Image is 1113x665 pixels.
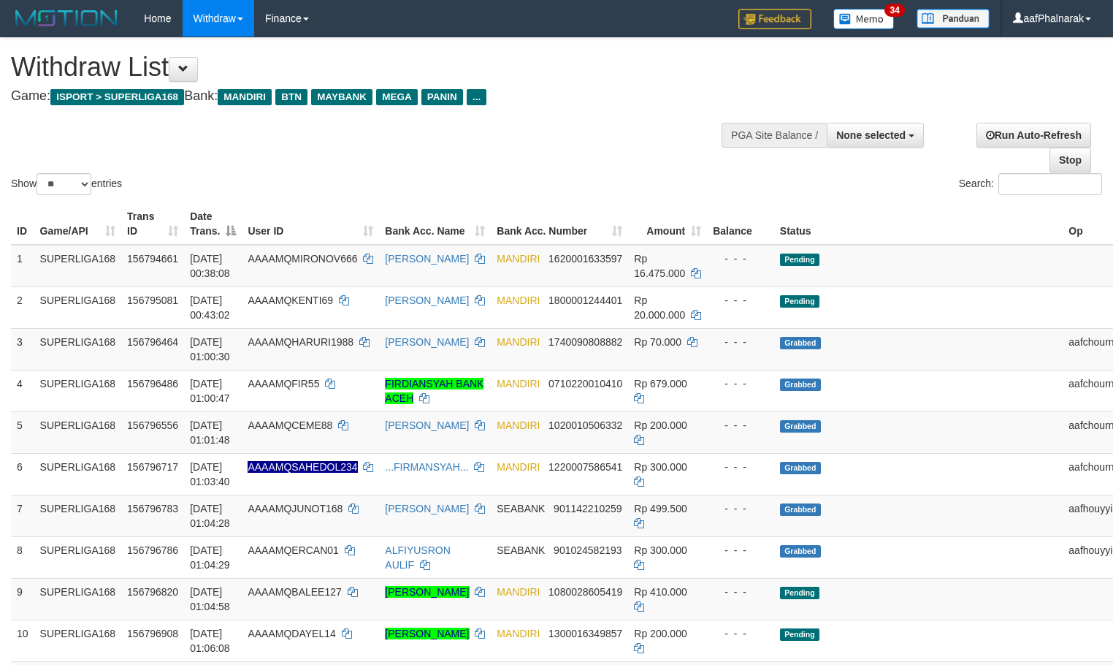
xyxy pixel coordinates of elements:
div: - - - [713,293,768,308]
span: Pending [780,295,819,308]
span: AAAAMQDAYEL14 [248,628,335,639]
span: 156796820 [127,586,178,598]
h4: Game: Bank: [11,89,727,104]
span: Copy 901142210259 to clipboard [554,503,621,514]
a: ALFIYUSRON AULIF [385,544,450,571]
td: 10 [11,620,34,661]
a: [PERSON_NAME] [385,253,469,265]
span: 156794661 [127,253,178,265]
span: None selected [836,129,906,141]
span: [DATE] 01:04:58 [190,586,230,612]
span: SEABANK [497,503,545,514]
span: Rp 499.500 [634,503,686,514]
td: 7 [11,495,34,536]
td: 9 [11,578,34,620]
td: 8 [11,536,34,578]
td: SUPERLIGA168 [34,411,122,453]
span: [DATE] 01:04:28 [190,503,230,529]
span: AAAAMQHARURI1988 [248,336,353,348]
span: Copy 1080028605419 to clipboard [548,586,622,598]
td: SUPERLIGA168 [34,245,122,287]
span: SEABANK [497,544,545,556]
span: PANIN [421,89,463,105]
span: [DATE] 00:38:08 [190,253,230,279]
span: Rp 20.000.000 [634,294,685,321]
span: Grabbed [780,545,821,558]
span: 156796486 [127,378,178,389]
span: 156796783 [127,503,178,514]
th: User ID: activate to sort column ascending [242,203,379,245]
img: panduan.png [917,9,990,28]
td: 4 [11,370,34,411]
span: Grabbed [780,337,821,349]
img: Button%20Memo.svg [833,9,895,29]
img: Feedback.jpg [738,9,811,29]
span: [DATE] 00:43:02 [190,294,230,321]
div: - - - [713,251,768,266]
span: [DATE] 01:06:08 [190,628,230,654]
td: SUPERLIGA168 [34,578,122,620]
td: 3 [11,328,34,370]
th: Balance [707,203,774,245]
span: Copy 1620001633597 to clipboard [548,253,622,265]
a: [PERSON_NAME] [385,294,469,306]
a: FIRDIANSYAH BANK ACEH [385,378,483,404]
span: MANDIRI [497,586,540,598]
span: MANDIRI [497,253,540,265]
span: Pending [780,254,819,266]
span: Nama rekening ada tanda titik/strip, harap diedit [248,461,357,473]
th: Status [774,203,1063,245]
div: - - - [713,460,768,474]
span: Grabbed [780,462,821,474]
select: Showentries [37,173,91,195]
span: Rp 679.000 [634,378,686,389]
span: AAAAMQJUNOT168 [248,503,343,514]
span: AAAAMQFIR55 [248,378,319,389]
td: 2 [11,286,34,328]
td: SUPERLIGA168 [34,370,122,411]
span: 156796464 [127,336,178,348]
span: [DATE] 01:01:48 [190,419,230,446]
span: Rp 200.000 [634,419,686,431]
img: MOTION_logo.png [11,7,122,29]
span: 34 [884,4,904,17]
span: AAAAMQKENTI69 [248,294,333,306]
td: 6 [11,453,34,495]
span: Rp 16.475.000 [634,253,685,279]
th: Game/API: activate to sort column ascending [34,203,122,245]
a: ...FIRMANSYAH... [385,461,468,473]
span: Copy 1800001244401 to clipboard [548,294,622,306]
span: Copy 0710220010410 to clipboard [548,378,622,389]
a: [PERSON_NAME] [385,419,469,431]
td: SUPERLIGA168 [34,453,122,495]
span: MEGA [376,89,418,105]
span: Grabbed [780,420,821,433]
td: SUPERLIGA168 [34,620,122,661]
label: Show entries [11,173,122,195]
span: Copy 1020010506332 to clipboard [548,419,622,431]
div: - - - [713,585,768,599]
td: SUPERLIGA168 [34,328,122,370]
td: SUPERLIGA168 [34,286,122,328]
a: [PERSON_NAME] [385,503,469,514]
span: MANDIRI [497,628,540,639]
a: [PERSON_NAME] [385,628,469,639]
a: Stop [1049,148,1091,172]
span: Copy 1300016349857 to clipboard [548,628,622,639]
span: MANDIRI [218,89,272,105]
span: MANDIRI [497,461,540,473]
span: Copy 1220007586541 to clipboard [548,461,622,473]
div: - - - [713,376,768,391]
span: AAAAMQCEME88 [248,419,332,431]
th: Bank Acc. Name: activate to sort column ascending [379,203,491,245]
span: Copy 901024582193 to clipboard [554,544,621,556]
h1: Withdraw List [11,53,727,82]
span: Rp 300.000 [634,461,686,473]
span: MANDIRI [497,336,540,348]
div: - - - [713,626,768,641]
td: SUPERLIGA168 [34,495,122,536]
a: [PERSON_NAME] [385,336,469,348]
span: ISPORT > SUPERLIGA168 [50,89,184,105]
span: MAYBANK [311,89,372,105]
label: Search: [959,173,1102,195]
